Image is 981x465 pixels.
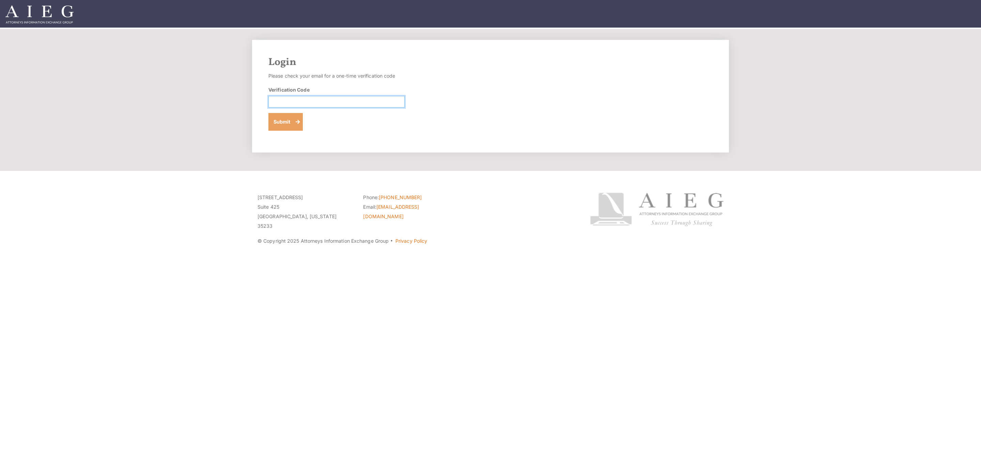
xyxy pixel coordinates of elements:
[363,193,458,202] li: Phone:
[390,241,393,244] span: ·
[5,5,74,23] img: Attorneys Information Exchange Group
[395,238,427,244] a: Privacy Policy
[363,204,419,219] a: [EMAIL_ADDRESS][DOMAIN_NAME]
[258,193,353,231] p: [STREET_ADDRESS] Suite 425 [GEOGRAPHIC_DATA], [US_STATE] 35233
[268,56,713,68] h2: Login
[268,71,405,81] p: Please check your email for a one-time verification code
[268,86,310,93] label: Verification Code
[379,194,422,200] a: [PHONE_NUMBER]
[258,236,564,246] p: © Copyright 2025 Attorneys Information Exchange Group
[590,193,723,226] img: Attorneys Information Exchange Group logo
[268,113,303,131] button: Submit
[363,202,458,221] li: Email:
